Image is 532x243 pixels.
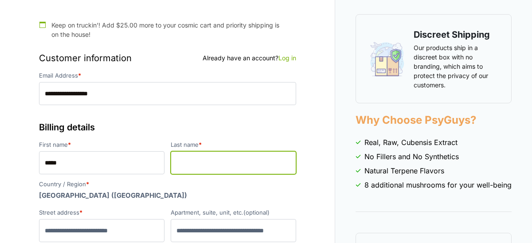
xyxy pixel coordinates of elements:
[39,73,296,78] label: Email Address
[364,151,459,162] span: No Fillers and No Synthetics
[171,142,296,148] label: Last name
[278,54,296,62] a: Log in
[39,210,164,216] label: Street address
[39,51,296,65] h3: Customer information
[171,210,296,216] label: Apartment, suite, unit, etc.
[39,181,296,187] label: Country / Region
[414,29,490,40] strong: Discreet Shipping
[364,137,458,148] span: Real, Raw, Cubensis Extract
[39,191,187,200] strong: [GEOGRAPHIC_DATA] ([GEOGRAPHIC_DATA])
[364,180,512,190] span: 8 additional mushrooms for your well-being
[39,14,296,42] div: Keep on truckin’! Add $25.00 more to your cosmic cart and priority shipping is on the house!
[203,53,296,63] div: Already have an account?
[364,165,444,176] span: Natural Terpene Flavors
[414,43,498,90] p: Our products ship in a discreet box with no branding, which aims to protect the privacy of our cu...
[39,142,164,148] label: First name
[356,114,476,126] strong: Why Choose PsyGuys?
[243,209,270,216] span: (optional)
[39,121,296,134] h3: Billing details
